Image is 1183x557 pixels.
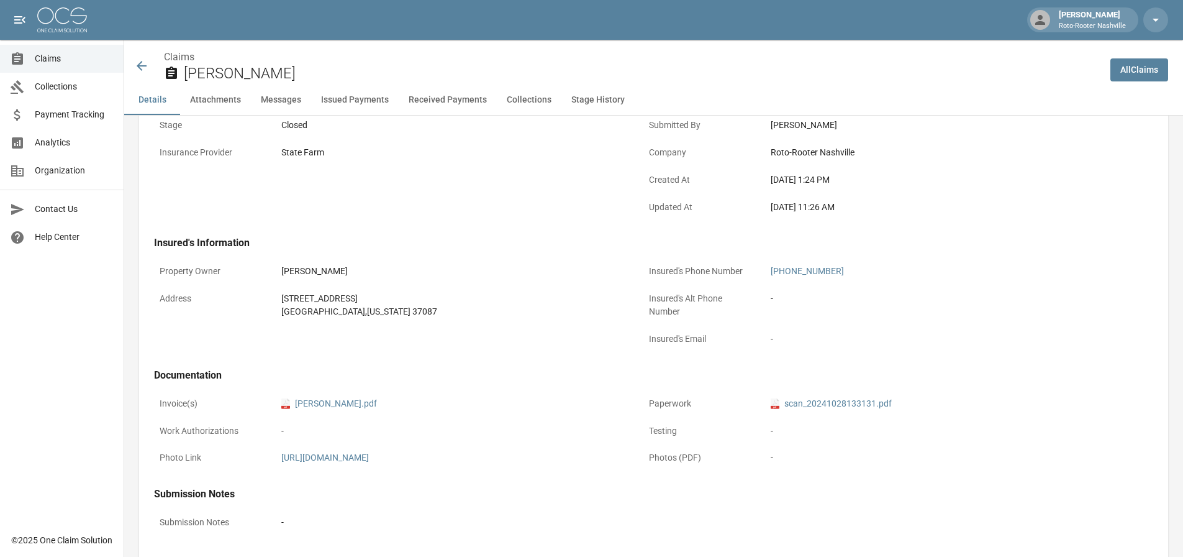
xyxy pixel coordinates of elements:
[281,265,623,278] div: [PERSON_NAME]
[154,113,266,137] p: Stage
[164,51,194,63] a: Claims
[164,50,1100,65] nav: breadcrumb
[643,259,755,283] p: Insured's Phone Number
[180,85,251,115] button: Attachments
[251,85,311,115] button: Messages
[771,397,892,410] a: pdfscan_20241028133131.pdf
[497,85,561,115] button: Collections
[35,108,114,121] span: Payment Tracking
[124,85,180,115] button: Details
[1110,58,1168,81] a: AllClaims
[7,7,32,32] button: open drawer
[154,140,266,165] p: Insurance Provider
[154,488,1118,500] h4: Submission Notes
[643,195,755,219] p: Updated At
[281,425,623,438] div: -
[154,446,266,470] p: Photo Link
[154,259,266,283] p: Property Owner
[1054,9,1131,31] div: [PERSON_NAME]
[154,237,1118,249] h4: Insured's Information
[35,52,114,65] span: Claims
[771,266,844,276] a: [PHONE_NUMBER]
[311,85,399,115] button: Issued Payments
[771,333,1112,346] div: -
[11,534,112,546] div: © 2025 One Claim Solution
[37,7,87,32] img: ocs-logo-white-transparent.png
[771,201,1112,214] div: [DATE] 11:26 AM
[35,80,114,93] span: Collections
[643,419,755,443] p: Testing
[281,516,1112,529] div: -
[35,164,114,177] span: Organization
[643,140,755,165] p: Company
[35,136,114,149] span: Analytics
[281,119,623,132] div: Closed
[771,173,1112,186] div: [DATE] 1:24 PM
[154,369,1118,382] h4: Documentation
[154,392,266,416] p: Invoice(s)
[643,168,755,192] p: Created At
[281,292,623,305] div: [STREET_ADDRESS]
[154,419,266,443] p: Work Authorizations
[281,453,369,463] a: [URL][DOMAIN_NAME]
[35,203,114,216] span: Contact Us
[184,65,1100,83] h2: [PERSON_NAME]
[771,292,1112,305] div: -
[154,287,266,311] p: Address
[35,231,114,244] span: Help Center
[561,85,635,115] button: Stage History
[399,85,497,115] button: Received Payments
[771,451,1112,464] div: -
[124,85,1183,115] div: anchor tabs
[643,287,755,324] p: Insured's Alt Phone Number
[643,327,755,351] p: Insured's Email
[1059,21,1126,32] p: Roto-Rooter Nashville
[281,146,623,159] div: State Farm
[771,146,1112,159] div: Roto-Rooter Nashville
[771,119,1112,132] div: [PERSON_NAME]
[643,446,755,470] p: Photos (PDF)
[771,425,1112,438] div: -
[154,510,266,535] p: Submission Notes
[281,305,623,318] div: [GEOGRAPHIC_DATA] , [US_STATE] 37087
[643,392,755,416] p: Paperwork
[643,113,755,137] p: Submitted By
[281,397,377,410] a: pdf[PERSON_NAME].pdf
